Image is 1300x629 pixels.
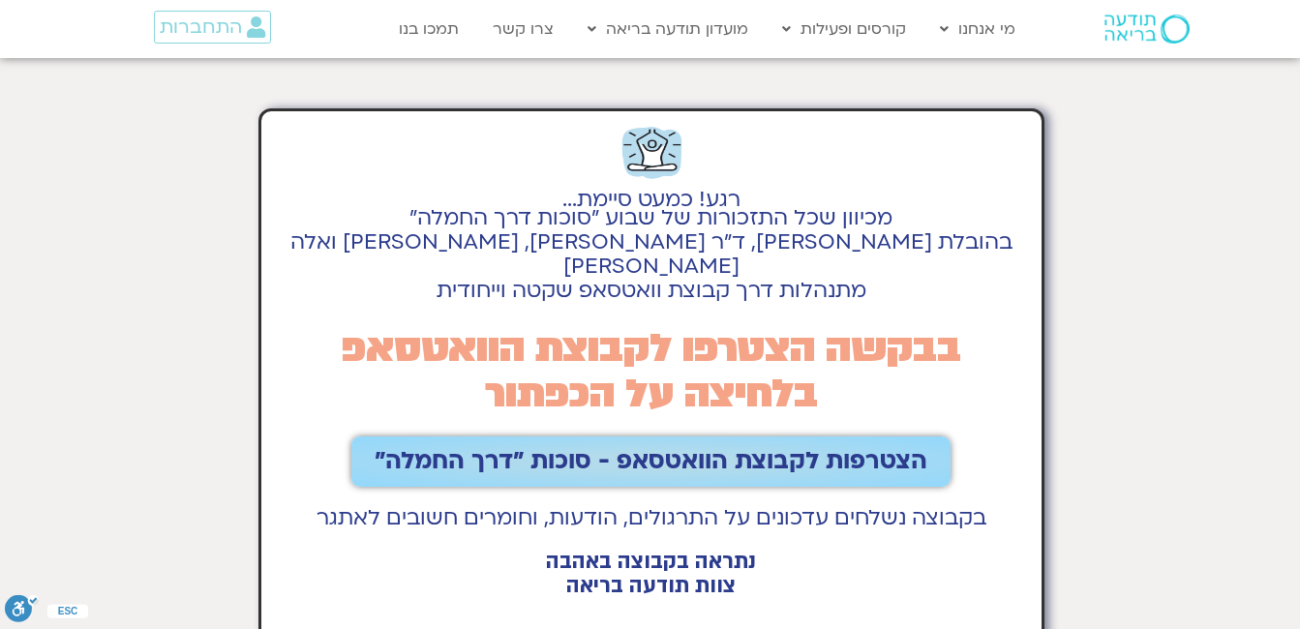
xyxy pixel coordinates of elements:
[578,11,758,47] a: מועדון תודעה בריאה
[930,11,1025,47] a: מי אנחנו
[160,16,242,38] span: התחברות
[154,11,271,44] a: התחברות
[271,326,1033,417] h2: בבקשה הצטרפו לקבוצת הוואטסאפ בלחיצה על הכפתור
[271,550,1033,598] h2: נתראה בקבוצה באהבה צוות תודעה בריאה
[1104,15,1190,44] img: תודעה בריאה
[271,506,1033,530] h2: בקבוצה נשלחים עדכונים על התרגולים, הודעות, וחומרים חשובים לאתגר
[389,11,469,47] a: תמכו בנו
[351,436,951,487] a: הצטרפות לקבוצת הוואטסאפ - סוכות ״דרך החמלה״
[271,198,1033,201] h2: רגע! כמעט סיימת...
[271,206,1033,303] h2: מכיוון שכל התזכורות של שבוע "סוכות דרך החמלה" בהובלת [PERSON_NAME], ד״ר [PERSON_NAME], [PERSON_NA...
[375,448,927,475] span: הצטרפות לקבוצת הוואטסאפ - סוכות ״דרך החמלה״
[772,11,916,47] a: קורסים ופעילות
[483,11,563,47] a: צרו קשר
